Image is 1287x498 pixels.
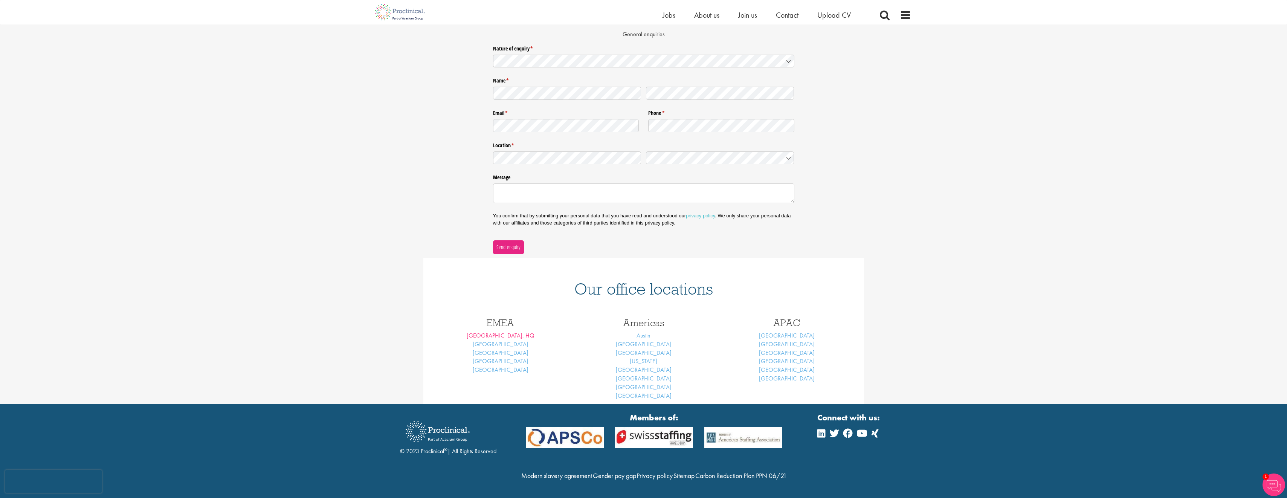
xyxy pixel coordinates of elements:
[759,366,815,374] a: [GEOGRAPHIC_DATA]
[616,392,672,400] a: [GEOGRAPHIC_DATA]
[493,212,794,226] p: You confirm that by submitting your personal data that you have read and understood our . We only...
[817,412,881,423] strong: Connect with us:
[473,366,528,374] a: [GEOGRAPHIC_DATA]
[738,10,757,20] a: Join us
[521,427,610,448] img: APSCo
[473,340,528,348] a: [GEOGRAPHIC_DATA]
[616,374,672,382] a: [GEOGRAPHIC_DATA]
[473,349,528,357] a: [GEOGRAPHIC_DATA]
[759,340,815,348] a: [GEOGRAPHIC_DATA]
[721,318,853,328] h3: APAC
[616,340,672,348] a: [GEOGRAPHIC_DATA]
[435,281,853,297] h1: Our office locations
[673,471,695,480] a: Sitemap
[5,470,102,493] iframe: reCAPTCHA
[493,87,641,100] input: First
[593,471,636,480] a: Gender pay gap
[686,213,715,218] a: privacy policy
[694,10,719,20] a: About us
[493,75,794,84] legend: Name
[646,87,794,100] input: Last
[1263,474,1269,480] span: 1
[646,151,794,165] input: Country
[759,349,815,357] a: [GEOGRAPHIC_DATA]
[616,349,672,357] a: [GEOGRAPHIC_DATA]
[630,357,657,365] a: [US_STATE]
[616,383,672,391] a: [GEOGRAPHIC_DATA]
[616,366,672,374] a: [GEOGRAPHIC_DATA]
[435,318,566,328] h3: EMEA
[493,107,639,117] label: Email
[1263,474,1285,496] img: Chatbot
[759,374,815,382] a: [GEOGRAPHIC_DATA]
[444,446,447,452] sup: ®
[648,107,794,117] label: Phone
[637,331,650,339] a: Austin
[776,10,798,20] a: Contact
[400,416,475,447] img: Proclinical Recruitment
[493,139,794,149] legend: Location
[759,357,815,365] a: [GEOGRAPHIC_DATA]
[493,240,524,254] button: Send enquiry
[526,412,782,423] strong: Members of:
[521,471,592,480] a: Modern slavery agreement
[663,10,675,20] a: Jobs
[493,42,794,52] label: Nature of enquiry
[496,243,521,251] span: Send enquiry
[467,331,534,339] a: [GEOGRAPHIC_DATA], HQ
[493,171,794,181] label: Message
[578,318,710,328] h3: Americas
[817,10,851,20] a: Upload CV
[759,331,815,339] a: [GEOGRAPHIC_DATA]
[400,416,496,456] div: © 2023 Proclinical | All Rights Reserved
[695,471,787,480] a: Carbon Reduction Plan PPN 06/21
[473,357,528,365] a: [GEOGRAPHIC_DATA]
[699,427,788,448] img: APSCo
[609,427,699,448] img: APSCo
[637,471,673,480] a: Privacy policy
[493,151,641,165] input: State / Province / Region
